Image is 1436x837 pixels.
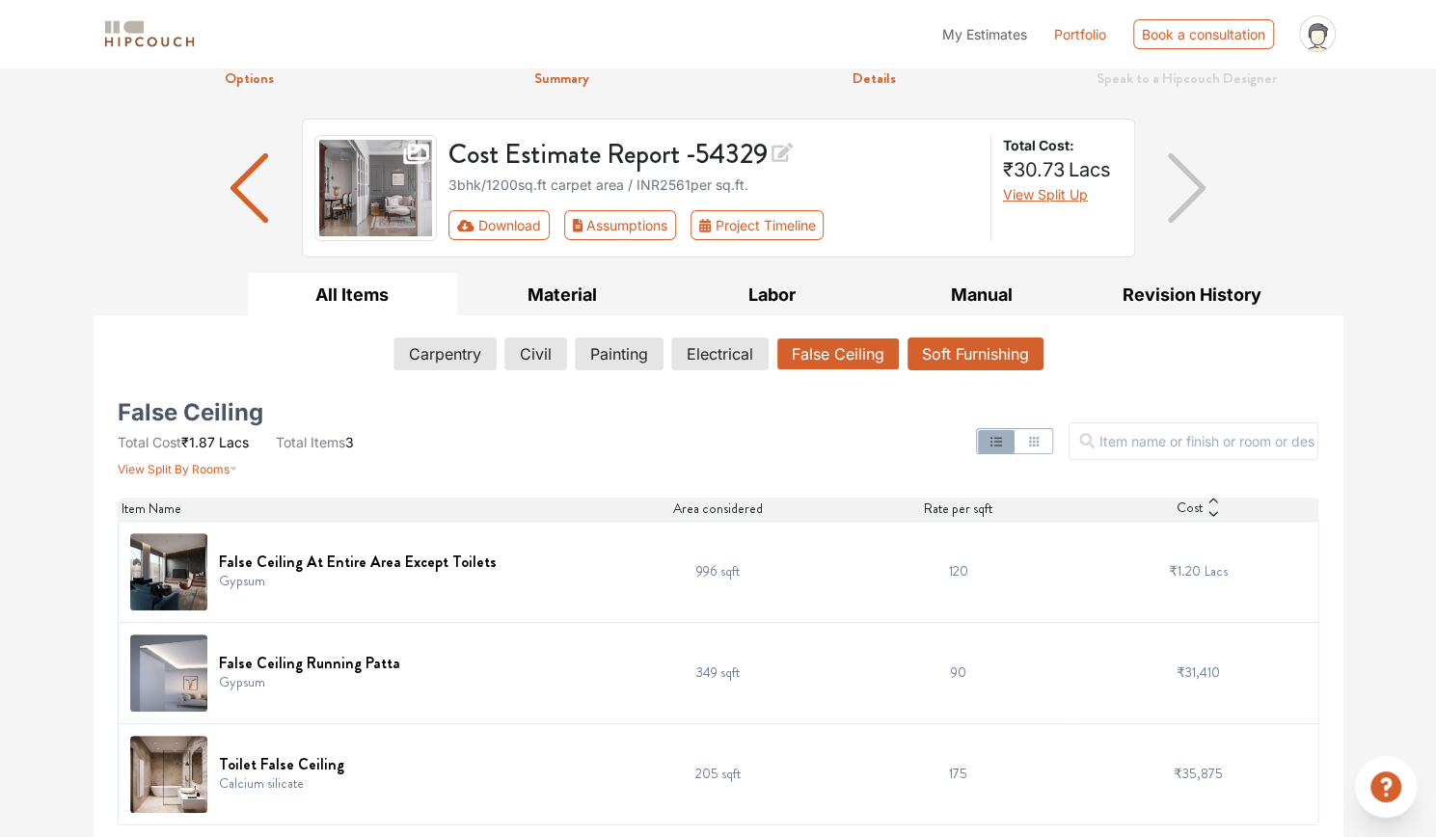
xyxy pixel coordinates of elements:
li: 3 [276,432,354,452]
span: ₹30.73 [1003,158,1065,181]
span: My Estimates [942,26,1027,42]
h6: Toilet False Ceiling [219,755,344,773]
button: Electrical [671,337,769,370]
span: Lacs [1069,158,1111,181]
span: View Split By Rooms [118,462,230,476]
strong: Options [225,67,274,89]
strong: Details [853,67,896,89]
button: Download [448,210,550,240]
span: Total Items [276,434,345,450]
span: logo-horizontal.svg [101,13,198,56]
span: Lacs [219,434,249,450]
button: Civil [504,337,567,370]
span: Total Cost [118,434,181,450]
p: Gypsum [219,672,400,692]
button: Labor [667,273,878,316]
a: Portfolio [1054,24,1106,44]
button: View Split By Rooms [118,452,238,478]
button: View Split Up [1003,184,1088,204]
input: Item name or finish or room or description [1069,422,1318,460]
div: Toolbar with button groups [448,210,979,240]
img: False Ceiling Running Patta [130,634,207,712]
span: ₹1.87 [181,434,215,450]
div: Book a consultation [1133,19,1274,49]
span: ₹1.20 [1169,561,1201,580]
td: 90 [838,622,1078,723]
img: Toilet False Ceiling [130,736,207,813]
span: Item Name [122,499,181,519]
span: View Split Up [1003,186,1088,202]
td: 349 sqft [598,622,838,723]
button: Carpentry [393,337,497,370]
h6: False Ceiling Running Patta [219,654,400,672]
p: Calcium silicate [219,773,344,794]
span: Lacs [1205,561,1228,580]
button: False Ceiling [776,337,900,370]
div: First group [448,210,839,240]
strong: Summary [534,67,589,89]
h5: False Ceiling [118,405,263,420]
td: 996 sqft [598,521,838,622]
img: arrow left [230,153,268,223]
img: gallery [314,135,438,241]
span: Cost [1177,498,1203,521]
span: Rate per sqft [924,499,992,519]
span: ₹35,875 [1174,764,1223,783]
strong: Speak to a Hipcouch Designer [1097,67,1277,89]
button: Painting [575,337,664,370]
strong: Total Cost: [1003,135,1119,155]
td: 205 sqft [598,723,838,824]
button: Assumptions [564,210,677,240]
span: ₹31,410 [1177,662,1220,682]
button: Manual [877,273,1087,316]
img: arrow right [1168,153,1206,223]
div: 3bhk / 1200 sq.ft carpet area / INR 2561 per sq.ft. [448,175,979,195]
button: Project Timeline [691,210,824,240]
td: 120 [838,521,1078,622]
span: Area considered [673,499,763,519]
img: logo-horizontal.svg [101,17,198,51]
button: Revision History [1087,273,1297,316]
td: 175 [838,723,1078,824]
button: Soft Furnishing [908,337,1043,370]
h3: Cost Estimate Report - 54329 [448,135,979,171]
button: Material [457,273,667,316]
h6: False Ceiling At Entire Area Except Toilets [219,553,497,571]
img: False Ceiling At Entire Area Except Toilets [130,533,207,610]
button: All Items [248,273,458,316]
p: Gypsum [219,571,497,591]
